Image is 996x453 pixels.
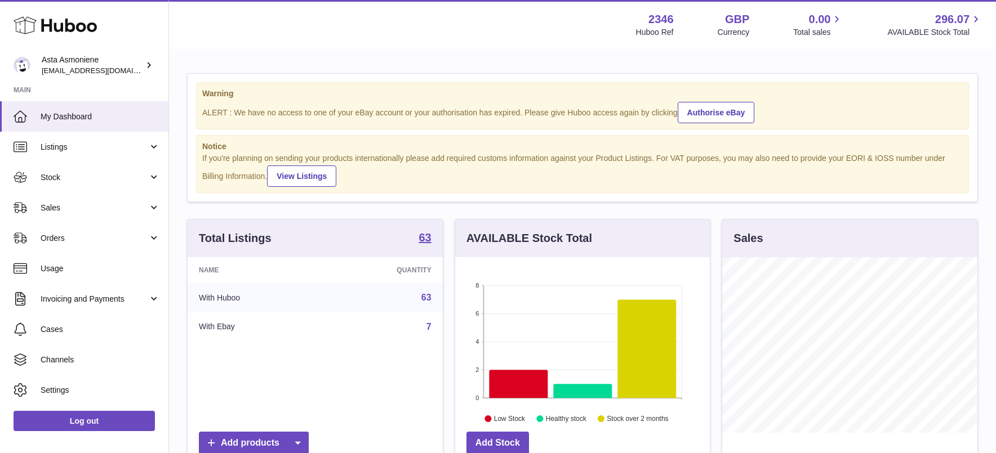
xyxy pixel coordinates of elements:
span: Settings [41,385,160,396]
div: If you're planning on sending your products internationally please add required customs informati... [202,153,963,187]
text: 8 [475,282,479,289]
div: Asta Asmoniene [42,55,143,76]
a: View Listings [267,165,336,187]
text: Stock over 2 months [607,415,668,423]
span: 0.00 [809,12,831,27]
text: 2 [475,366,479,373]
a: Log out [14,411,155,431]
span: Channels [41,355,160,365]
strong: Warning [202,88,963,99]
text: 0 [475,394,479,401]
h3: AVAILABLE Stock Total [466,231,592,246]
div: Huboo Ref [636,27,674,38]
a: 296.07 AVAILABLE Stock Total [887,12,982,38]
text: Healthy stock [546,415,587,423]
strong: GBP [725,12,749,27]
strong: 63 [419,232,431,243]
span: Orders [41,233,148,244]
strong: 2346 [648,12,674,27]
a: 63 [421,293,432,302]
text: Low Stock [494,415,526,423]
span: Stock [41,172,148,183]
span: [EMAIL_ADDRESS][DOMAIN_NAME] [42,66,166,75]
text: 4 [475,338,479,345]
span: Listings [41,142,148,153]
img: onlyipsales@gmail.com [14,57,30,74]
strong: Notice [202,141,963,152]
td: With Ebay [188,312,322,342]
h3: Total Listings [199,231,272,246]
td: With Huboo [188,283,322,312]
span: Usage [41,263,160,274]
th: Name [188,257,322,283]
h3: Sales [733,231,763,246]
span: Sales [41,203,148,213]
div: ALERT : We have no access to one of your eBay account or your authorisation has expired. Please g... [202,100,963,123]
a: 63 [419,232,431,245]
span: Invoicing and Payments [41,294,148,304]
span: 296.07 [935,12,970,27]
a: Authorise eBay [678,102,755,123]
span: AVAILABLE Stock Total [887,27,982,38]
span: Cases [41,324,160,335]
th: Quantity [322,257,443,283]
span: My Dashboard [41,111,160,122]
a: 7 [426,322,432,331]
div: Currency [718,27,750,38]
a: 0.00 Total sales [793,12,843,38]
text: 6 [475,310,479,317]
span: Total sales [793,27,843,38]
